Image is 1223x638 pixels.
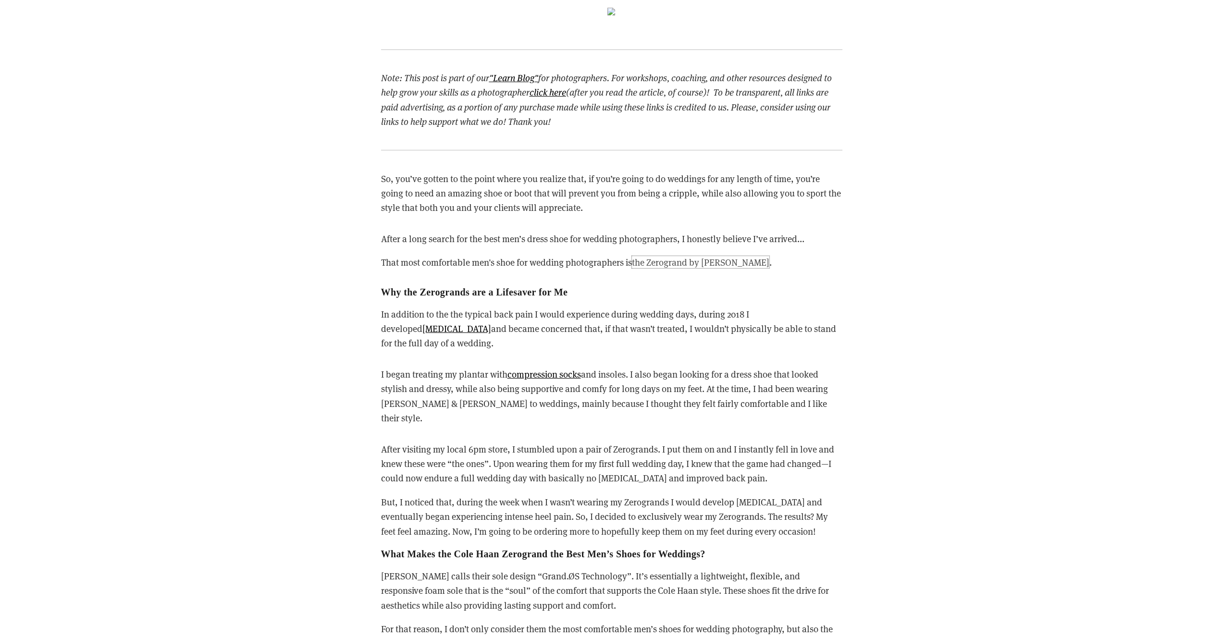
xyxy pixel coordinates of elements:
p: That most comfortable men's shoe for wedding photographers is . [381,255,842,270]
p: But, I noticed that, during the week when I wasn’t wearing my Zerogrands I would develop [MEDICAL... [381,495,842,539]
strong: What Makes the Cole Haan Zerogrand the Best Men’s Shoes for Weddings? [381,549,705,559]
a: "Learn Blog" [489,72,538,84]
p: I began treating my plantar with and insoles. I also began looking for a dress shoe that looked s... [381,367,842,426]
p: In addition to the the typical back pain I would experience during wedding days, during 2018 I de... [381,307,842,351]
p: [PERSON_NAME] calls their sole design “Grand.ØS Technology”. It’s essentially a lightweight, flex... [381,569,842,613]
em: Note: This post is part of our [381,72,489,84]
a: the Zerogrand by [PERSON_NAME] [632,256,769,268]
a: compression socks [507,368,581,380]
strong: Why the Zerogrands are a Lifesaver for Me [381,287,568,297]
a: [MEDICAL_DATA] [422,322,491,334]
p: After a long search for the best men’s dress shoe for wedding photographers, I honestly believe I... [381,232,842,246]
p: So, you’ve gotten to the point where you realize that, if you’re going to do weddings for any len... [381,172,842,215]
em: for photographers. For workshops, coaching, and other resources designed to help grow your skills... [381,72,834,98]
em: (after you read the article, of course)! To be transparent, all links are paid advertising, as a ... [381,86,832,127]
a: click here [530,86,566,98]
img: q [607,8,615,15]
p: After visiting my local 6pm store, I stumbled upon a pair of Zerogrands. I put them on and I inst... [381,442,842,486]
